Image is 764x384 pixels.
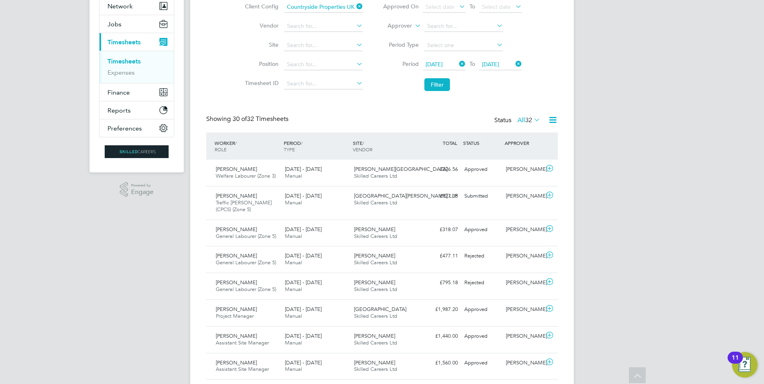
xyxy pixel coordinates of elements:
[420,330,461,343] div: £1,440.00
[284,2,363,13] input: Search for...
[426,61,443,68] span: [DATE]
[285,366,302,372] span: Manual
[216,306,257,313] span: [PERSON_NAME]
[426,3,454,10] span: Select date
[213,136,282,156] div: WORKER
[503,223,544,236] div: [PERSON_NAME]
[354,279,395,286] span: [PERSON_NAME]
[216,166,257,172] span: [PERSON_NAME]
[99,101,174,119] button: Reports
[284,21,363,32] input: Search for...
[216,192,257,199] span: [PERSON_NAME]
[285,333,322,339] span: [DATE] - [DATE]
[285,233,302,240] span: Manual
[233,115,288,123] span: 32 Timesheets
[99,15,174,33] button: Jobs
[284,146,295,152] span: TYPE
[383,3,419,10] label: Approved On
[424,21,503,32] input: Search for...
[131,189,153,196] span: Engage
[732,358,739,368] div: 11
[285,313,302,319] span: Manual
[354,199,397,206] span: Skilled Careers Ltd
[503,163,544,176] div: [PERSON_NAME]
[216,313,254,319] span: Project Manager
[461,163,503,176] div: Approved
[216,259,276,266] span: General Labourer (Zone 5)
[282,136,351,156] div: PERIOD
[461,249,503,263] div: Rejected
[503,190,544,203] div: [PERSON_NAME]
[482,61,499,68] span: [DATE]
[285,259,302,266] span: Manual
[517,116,540,124] label: All
[354,313,397,319] span: Skilled Careers Ltd
[216,172,276,179] span: Welfare Labourer (Zone 3)
[354,359,395,366] span: [PERSON_NAME]
[284,59,363,70] input: Search for...
[120,182,154,197] a: Powered byEngage
[284,40,363,51] input: Search for...
[376,22,412,30] label: Approver
[354,233,397,240] span: Skilled Careers Ltd
[99,33,174,51] button: Timesheets
[243,79,279,87] label: Timesheet ID
[461,330,503,343] div: Approved
[503,136,544,150] div: APPROVER
[285,306,322,313] span: [DATE] - [DATE]
[461,303,503,316] div: Approved
[461,276,503,289] div: Rejected
[243,41,279,48] label: Site
[233,115,247,123] span: 30 of
[732,352,758,378] button: Open Resource Center, 11 new notifications
[216,333,257,339] span: [PERSON_NAME]
[216,339,269,346] span: Assistant Site Manager
[107,57,141,65] a: Timesheets
[354,259,397,266] span: Skilled Careers Ltd
[206,115,290,123] div: Showing
[420,356,461,370] div: £1,560.00
[285,192,322,199] span: [DATE] - [DATE]
[467,59,477,69] span: To
[285,172,302,179] span: Manual
[354,286,397,293] span: Skilled Careers Ltd
[243,60,279,67] label: Position
[354,192,458,199] span: [GEOGRAPHIC_DATA][PERSON_NAME] LLP
[99,119,174,137] button: Preferences
[420,223,461,236] div: £318.07
[467,1,477,12] span: To
[216,226,257,233] span: [PERSON_NAME]
[503,356,544,370] div: [PERSON_NAME]
[215,146,227,152] span: ROLE
[107,89,130,96] span: Finance
[107,69,135,76] a: Expenses
[216,199,272,213] span: Traffic [PERSON_NAME] (CPCS) (Zone 5)
[235,140,237,146] span: /
[354,306,406,313] span: [GEOGRAPHIC_DATA]
[461,190,503,203] div: Submitted
[494,115,542,126] div: Status
[243,3,279,10] label: Client Config
[351,136,420,156] div: SITE
[354,226,395,233] span: [PERSON_NAME]
[216,366,269,372] span: Assistant Site Manager
[284,78,363,89] input: Search for...
[461,136,503,150] div: STATUS
[285,359,322,366] span: [DATE] - [DATE]
[354,252,395,259] span: [PERSON_NAME]
[99,51,174,83] div: Timesheets
[301,140,302,146] span: /
[424,78,450,91] button: Filter
[424,40,503,51] input: Select one
[216,279,257,286] span: [PERSON_NAME]
[99,83,174,101] button: Finance
[285,226,322,233] span: [DATE] - [DATE]
[107,2,133,10] span: Network
[107,107,131,114] span: Reports
[503,330,544,343] div: [PERSON_NAME]
[99,145,174,158] a: Go to home page
[354,339,397,346] span: Skilled Careers Ltd
[216,252,257,259] span: [PERSON_NAME]
[420,163,461,176] div: £226.56
[285,199,302,206] span: Manual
